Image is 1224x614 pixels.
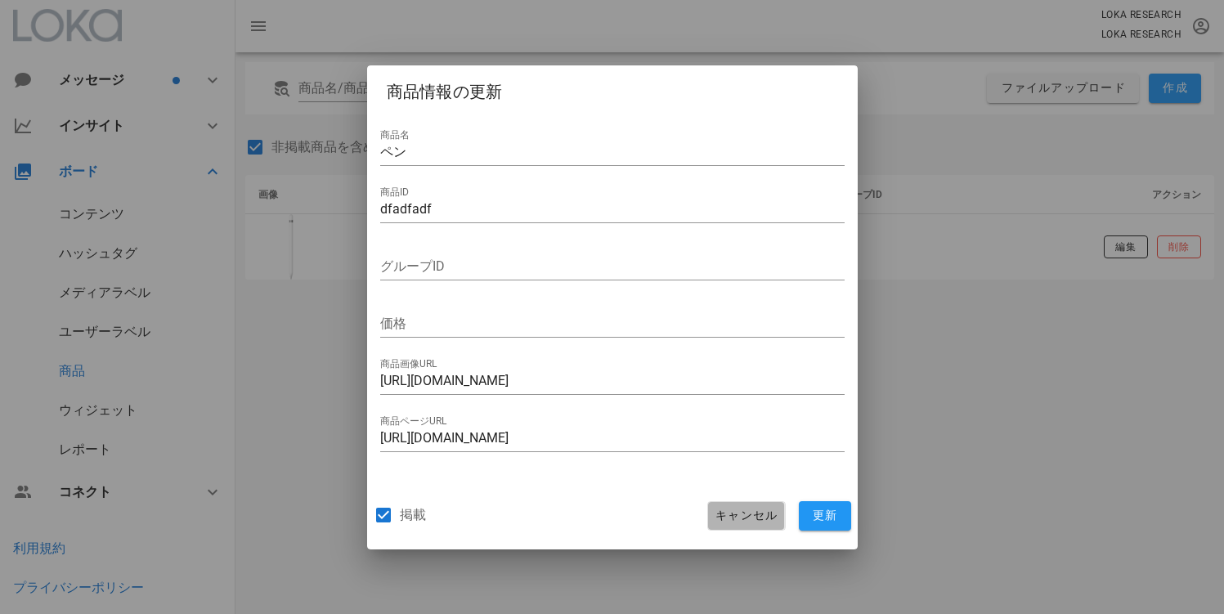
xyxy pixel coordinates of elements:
label: 掲載 [400,507,426,523]
span: 更新 [805,509,845,523]
button: 更新 [799,501,851,531]
div: 商品情報の更新 [367,65,858,113]
span: キャンセル [715,509,778,523]
button: キャンセル [707,501,785,531]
